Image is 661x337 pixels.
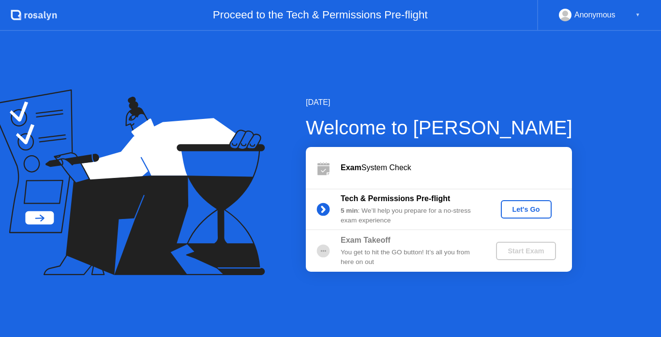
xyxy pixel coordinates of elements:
[306,97,572,108] div: [DATE]
[341,236,391,244] b: Exam Takeoff
[341,206,480,226] div: : We’ll help you prepare for a no-stress exam experience
[574,9,616,21] div: Anonymous
[341,194,450,203] b: Tech & Permissions Pre-flight
[306,113,572,142] div: Welcome to [PERSON_NAME]
[496,242,556,260] button: Start Exam
[341,248,480,267] div: You get to hit the GO button! It’s all you from here on out
[500,247,552,255] div: Start Exam
[635,9,640,21] div: ▼
[341,207,358,214] b: 5 min
[341,162,572,174] div: System Check
[341,163,361,172] b: Exam
[505,205,548,213] div: Let's Go
[501,200,552,219] button: Let's Go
